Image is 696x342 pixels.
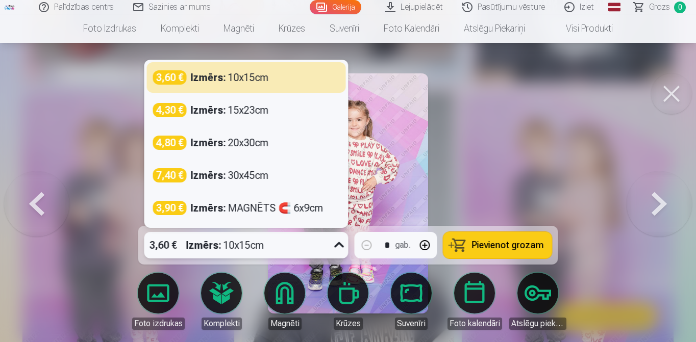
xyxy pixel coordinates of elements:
strong: Izmērs : [191,103,226,117]
div: 15x23cm [191,103,269,117]
a: Visi produkti [537,14,625,43]
a: Foto izdrukas [130,273,187,330]
div: 4,30 € [153,103,187,117]
a: Magnēti [256,273,313,330]
div: 3,90 € [153,201,187,215]
a: Foto kalendāri [446,273,503,330]
strong: Izmērs : [186,238,221,252]
a: Foto kalendāri [371,14,452,43]
strong: Izmērs : [191,201,226,215]
a: Suvenīri [317,14,371,43]
div: MAGNĒTS 🧲 6x9cm [191,201,324,215]
span: Pievienot grozam [472,241,544,250]
strong: Izmērs : [191,136,226,150]
a: Krūzes [266,14,317,43]
div: 7,40 € [153,168,187,182]
button: Pievienot grozam [443,232,552,258]
div: 30x45cm [191,168,269,182]
div: 10x15cm [186,232,264,258]
a: Atslēgu piekariņi [509,273,566,330]
a: Atslēgu piekariņi [452,14,537,43]
div: Atslēgu piekariņi [509,318,566,330]
a: Krūzes [319,273,377,330]
span: Grozs [649,1,670,13]
a: Foto izdrukas [71,14,148,43]
div: gab. [395,239,411,251]
div: Komplekti [202,318,242,330]
strong: Izmērs : [191,168,226,182]
div: Krūzes [334,318,363,330]
div: 20x30cm [191,136,269,150]
a: Suvenīri [383,273,440,330]
div: Magnēti [268,318,302,330]
div: Suvenīri [395,318,428,330]
a: Magnēti [211,14,266,43]
span: 0 [674,2,686,13]
div: Foto izdrukas [132,318,185,330]
div: 3,60 € [144,232,182,258]
a: Komplekti [148,14,211,43]
a: Komplekti [193,273,250,330]
strong: Izmērs : [191,70,226,85]
div: 10x15cm [191,70,269,85]
div: 4,80 € [153,136,187,150]
div: 3,60 € [153,70,187,85]
img: /fa1 [4,4,15,10]
div: Foto kalendāri [448,318,502,330]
